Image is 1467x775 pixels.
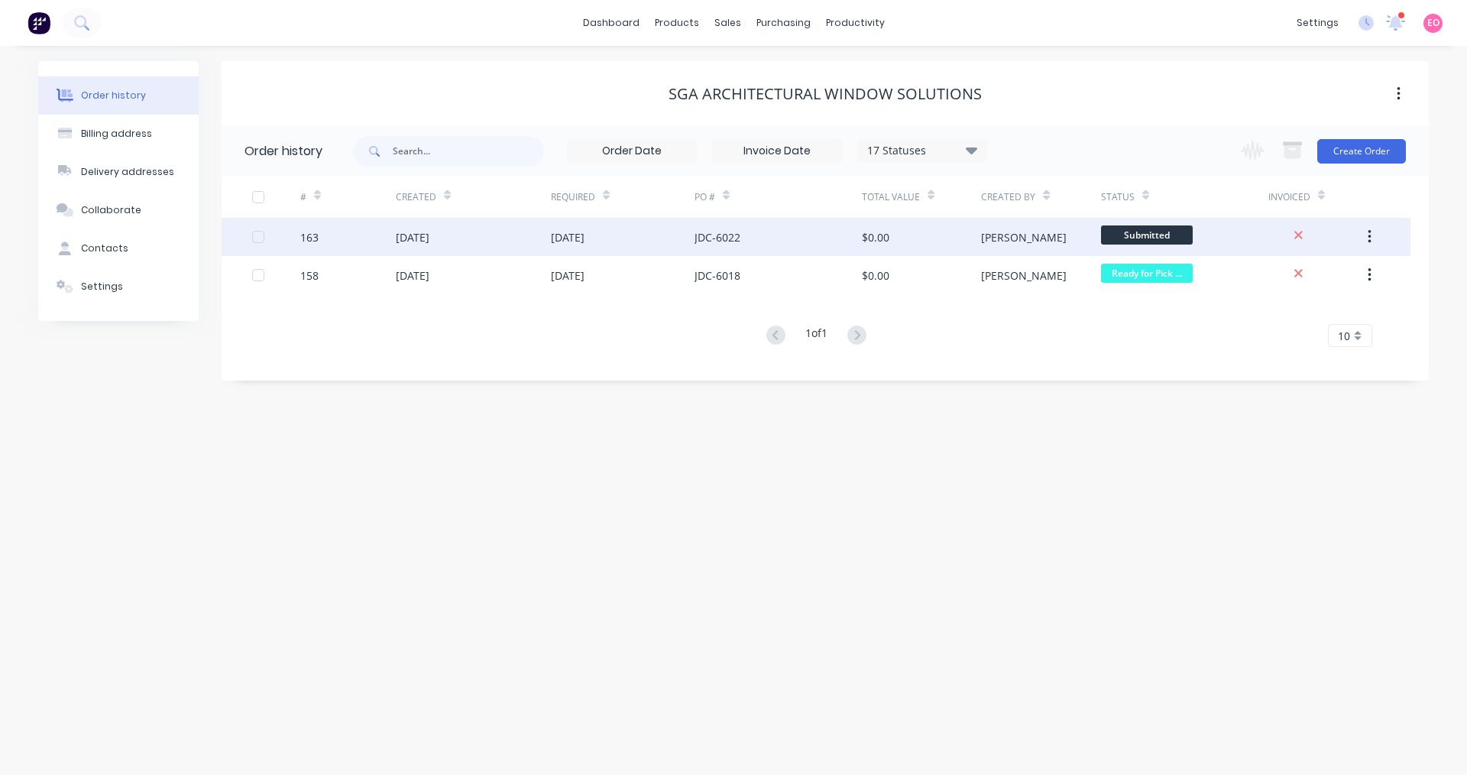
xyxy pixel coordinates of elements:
[551,190,595,204] div: Required
[28,11,50,34] img: Factory
[862,229,889,245] div: $0.00
[713,140,841,163] input: Invoice Date
[396,268,429,284] div: [DATE]
[981,229,1067,245] div: [PERSON_NAME]
[38,76,199,115] button: Order history
[244,142,322,161] div: Order history
[1268,176,1364,218] div: Invoiced
[1338,328,1350,344] span: 10
[1427,16,1439,30] span: EO
[396,190,436,204] div: Created
[38,191,199,229] button: Collaborate
[568,140,696,163] input: Order Date
[695,268,740,284] div: JDC-6018
[38,153,199,191] button: Delivery addresses
[1289,11,1346,34] div: settings
[981,190,1035,204] div: Created By
[858,142,986,159] div: 17 Statuses
[647,11,707,34] div: products
[1101,225,1193,245] span: Submitted
[396,176,551,218] div: Created
[81,165,174,179] div: Delivery addresses
[981,268,1067,284] div: [PERSON_NAME]
[396,229,429,245] div: [DATE]
[707,11,749,34] div: sales
[300,229,319,245] div: 163
[393,136,544,167] input: Search...
[38,115,199,153] button: Billing address
[1317,139,1406,164] button: Create Order
[1101,190,1135,204] div: Status
[669,85,982,103] div: SGA Architectural Window Solutions
[1101,176,1268,218] div: Status
[695,229,740,245] div: JDC-6022
[81,242,128,255] div: Contacts
[818,11,892,34] div: productivity
[575,11,647,34] a: dashboard
[81,127,152,141] div: Billing address
[695,190,715,204] div: PO #
[81,89,146,102] div: Order history
[551,268,585,284] div: [DATE]
[862,268,889,284] div: $0.00
[805,325,827,347] div: 1 of 1
[862,176,981,218] div: Total Value
[1268,190,1310,204] div: Invoiced
[300,268,319,284] div: 158
[1101,264,1193,283] span: Ready for Pick ...
[551,176,695,218] div: Required
[551,229,585,245] div: [DATE]
[81,280,123,293] div: Settings
[300,190,306,204] div: #
[981,176,1100,218] div: Created By
[38,229,199,268] button: Contacts
[81,203,141,217] div: Collaborate
[862,190,920,204] div: Total Value
[38,268,199,306] button: Settings
[300,176,396,218] div: #
[695,176,862,218] div: PO #
[749,11,818,34] div: purchasing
